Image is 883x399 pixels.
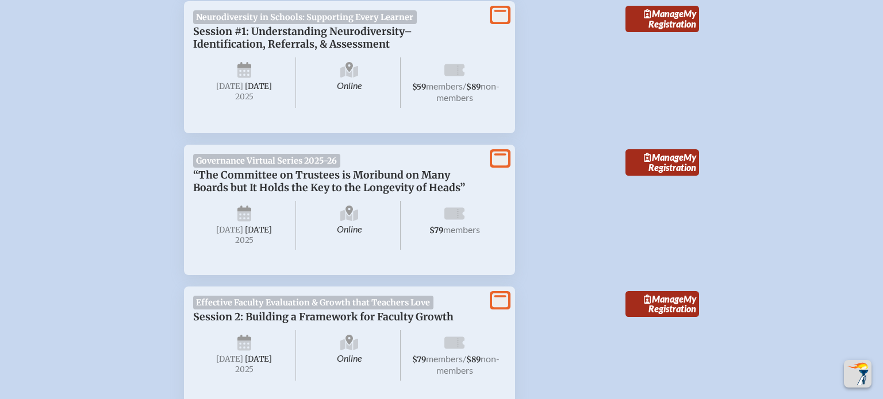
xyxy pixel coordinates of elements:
span: Effective Faculty Evaluation & Growth that Teachers Love [193,296,433,309]
span: “The Committee on Trustees is Moribund on Many Boards but It Holds the Key to the Longevity of He... [193,169,465,194]
span: Session 2: Building a Framework for Faculty Growth [193,311,454,323]
span: members [426,80,463,91]
span: Online [298,201,401,249]
span: 2025 [202,236,286,245]
a: ManageMy Registration [625,6,699,32]
span: Neurodiversity in Schools: Supporting Every Learner [193,10,417,24]
span: [DATE] [245,225,272,235]
span: Manage [644,8,684,19]
span: / [463,353,466,364]
span: [DATE] [216,354,243,364]
span: $79 [429,226,443,235]
span: [DATE] [216,225,243,235]
span: non-members [436,80,500,103]
span: [DATE] [245,354,272,364]
button: Scroll Top [844,360,872,388]
a: ManageMy Registration [625,149,699,176]
span: [DATE] [216,82,243,91]
span: members [426,353,463,364]
span: Online [298,57,401,108]
span: 2025 [202,365,286,374]
span: [DATE] [245,82,272,91]
span: 2025 [202,92,286,101]
span: Governance Virtual Series 2025-26 [193,154,340,168]
span: $79 [412,355,426,365]
span: Manage [644,152,684,162]
a: ManageMy Registration [625,291,699,317]
span: Manage [644,293,684,304]
span: Session #1: Understanding Neurodiversity–Identification, Referrals, & Assessment [193,25,412,51]
span: / [463,80,466,91]
span: $89 [466,82,481,92]
span: $89 [466,355,481,365]
span: Online [298,330,401,381]
span: $59 [412,82,426,92]
span: non-members [436,353,500,375]
img: To the top [846,362,869,385]
span: members [443,224,480,235]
